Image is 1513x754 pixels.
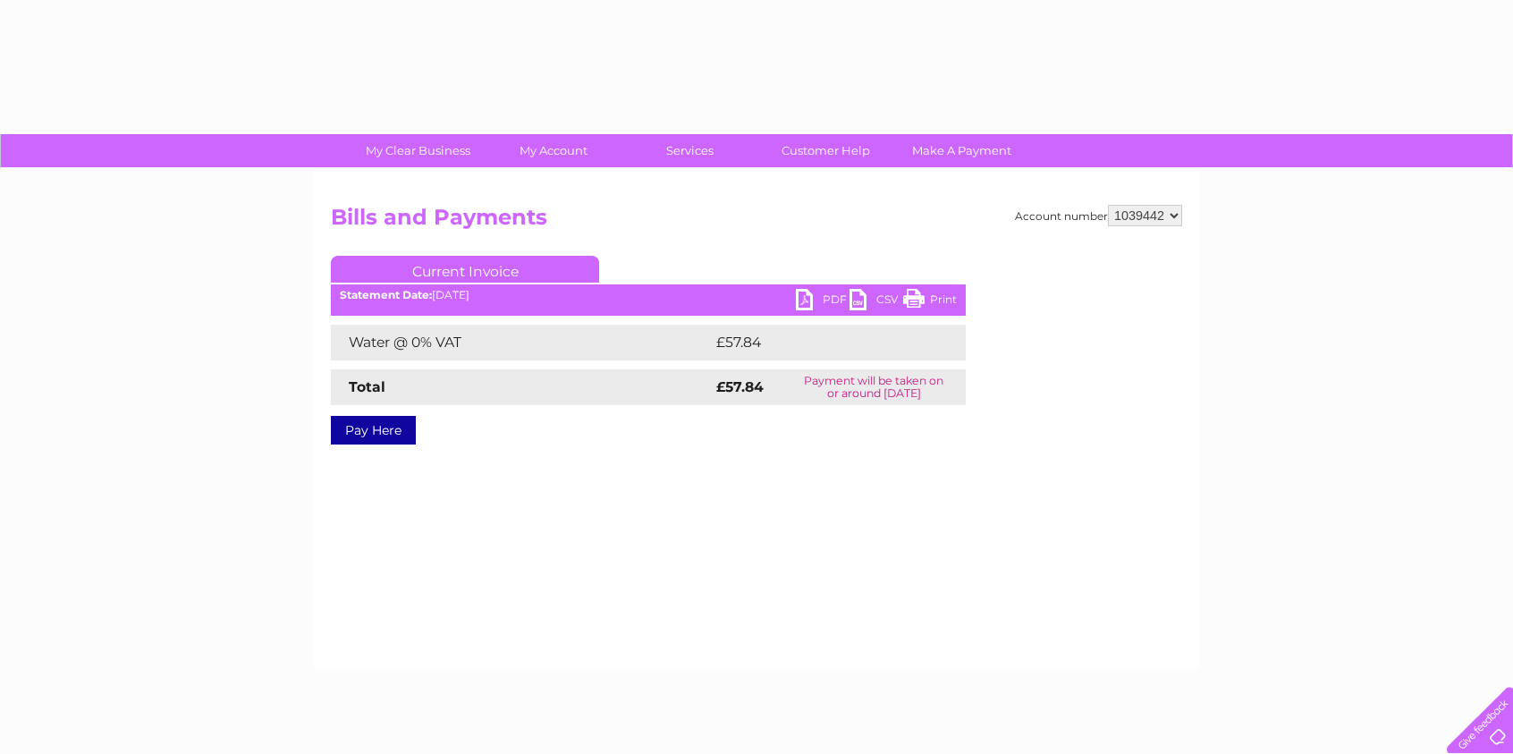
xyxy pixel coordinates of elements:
[331,256,599,283] a: Current Invoice
[331,325,712,360] td: Water @ 0% VAT
[344,134,492,167] a: My Clear Business
[331,289,966,301] div: [DATE]
[782,369,966,405] td: Payment will be taken on or around [DATE]
[340,288,432,301] b: Statement Date:
[331,205,1182,239] h2: Bills and Payments
[349,378,385,395] strong: Total
[616,134,764,167] a: Services
[752,134,900,167] a: Customer Help
[480,134,628,167] a: My Account
[796,289,849,315] a: PDF
[716,378,764,395] strong: £57.84
[888,134,1035,167] a: Make A Payment
[849,289,903,315] a: CSV
[903,289,957,315] a: Print
[1015,205,1182,226] div: Account number
[331,416,416,445] a: Pay Here
[712,325,929,360] td: £57.84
